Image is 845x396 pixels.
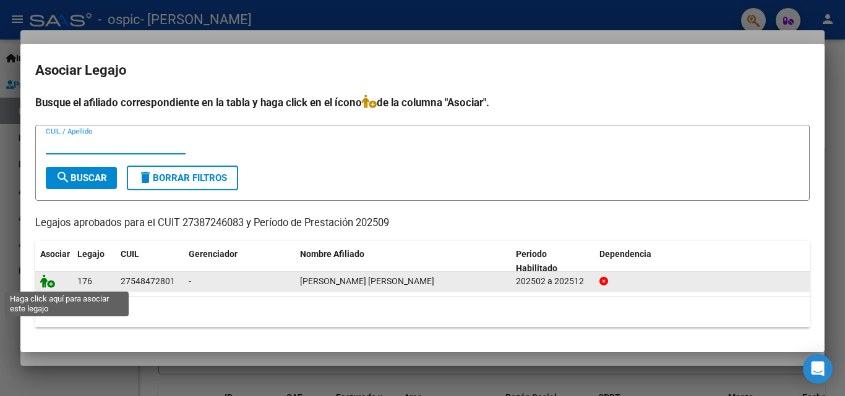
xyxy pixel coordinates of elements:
[127,166,238,190] button: Borrar Filtros
[72,241,116,282] datatable-header-cell: Legajo
[138,172,227,183] span: Borrar Filtros
[516,249,557,273] span: Periodo Habilitado
[121,274,175,289] div: 27548472801
[300,276,434,286] span: VARALDO SOFIA DEL CARMEN
[35,241,72,282] datatable-header-cell: Asociar
[594,241,810,282] datatable-header-cell: Dependencia
[56,170,71,185] mat-icon: search
[77,276,92,286] span: 176
[184,241,295,282] datatable-header-cell: Gerenciador
[138,170,153,185] mat-icon: delete
[35,216,810,231] p: Legajos aprobados para el CUIT 27387246083 y Período de Prestación 202509
[35,297,810,327] div: 1 registros
[300,249,364,259] span: Nombre Afiliado
[35,95,810,111] h4: Busque el afiliado correspondiente en la tabla y haga click en el ícono de la columna "Asociar".
[189,276,191,286] span: -
[56,172,107,183] span: Buscar
[116,241,184,282] datatable-header-cell: CUIL
[599,249,651,259] span: Dependencia
[189,249,238,259] span: Gerenciador
[40,249,70,259] span: Asociar
[35,59,810,82] h2: Asociar Legajo
[803,354,833,384] div: Open Intercom Messenger
[46,167,117,189] button: Buscar
[516,274,590,289] div: 202502 a 202512
[511,241,594,282] datatable-header-cell: Periodo Habilitado
[121,249,139,259] span: CUIL
[77,249,105,259] span: Legajo
[295,241,511,282] datatable-header-cell: Nombre Afiliado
